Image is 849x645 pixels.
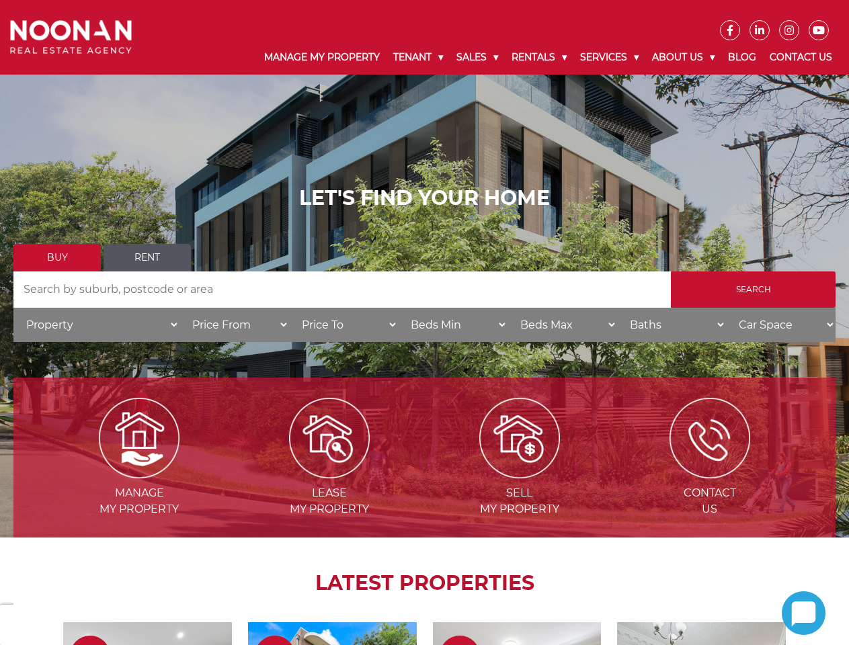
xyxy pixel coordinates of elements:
[505,40,573,75] a: Rentals
[426,485,614,517] span: Sell my Property
[616,485,803,517] span: Contact Us
[450,40,505,75] a: Sales
[257,40,387,75] a: Manage My Property
[616,431,803,515] a: ContactUs
[46,431,233,515] a: Managemy Property
[426,431,614,515] a: Sellmy Property
[236,485,423,517] span: Lease my Property
[387,40,450,75] a: Tenant
[671,271,836,308] input: Search
[99,398,179,478] img: Manage my Property
[479,398,560,478] img: Sell my property
[46,485,233,517] span: Manage my Property
[47,571,802,595] h2: LATEST PROPERTIES
[13,244,101,271] a: Buy
[289,398,370,478] img: Lease my property
[13,186,836,210] h1: LET'S FIND YOUR HOME
[721,40,763,75] a: Blog
[573,40,645,75] a: Services
[236,431,423,515] a: Leasemy Property
[763,40,839,75] a: Contact Us
[670,398,750,478] img: ICONS
[104,244,191,271] a: Rent
[645,40,721,75] a: About Us
[13,271,671,308] input: Search by suburb, postcode or area
[10,20,132,54] img: Noonan Real Estate Agency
